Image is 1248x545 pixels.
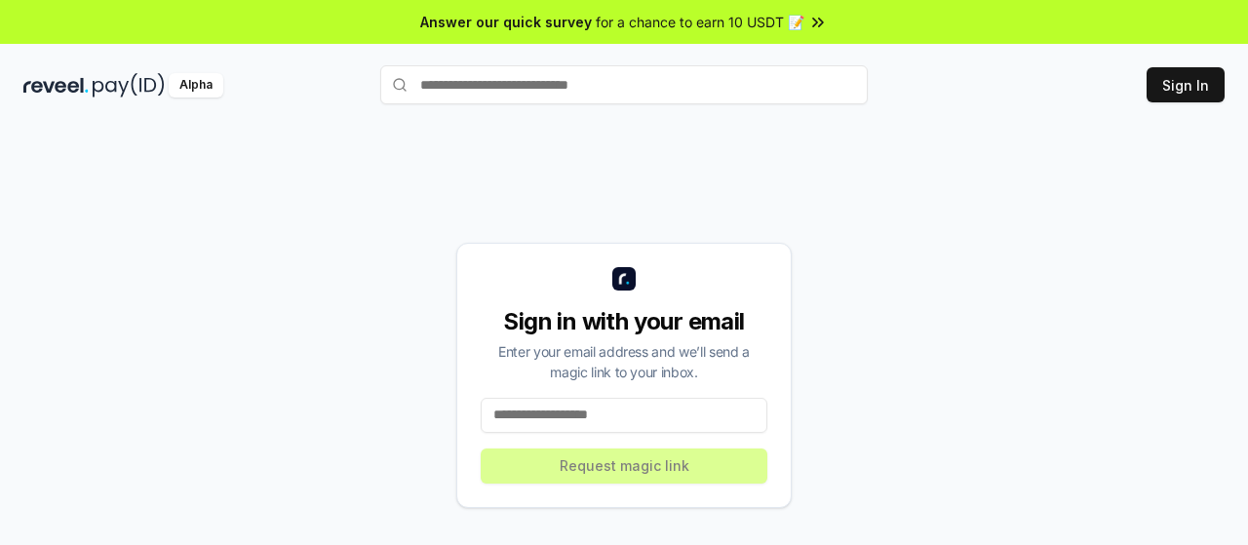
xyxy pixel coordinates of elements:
img: logo_small [612,267,636,291]
div: Alpha [169,73,223,97]
span: Answer our quick survey [420,12,592,32]
button: Sign In [1147,67,1225,102]
img: pay_id [93,73,165,97]
div: Enter your email address and we’ll send a magic link to your inbox. [481,341,767,382]
img: reveel_dark [23,73,89,97]
div: Sign in with your email [481,306,767,337]
span: for a chance to earn 10 USDT 📝 [596,12,804,32]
